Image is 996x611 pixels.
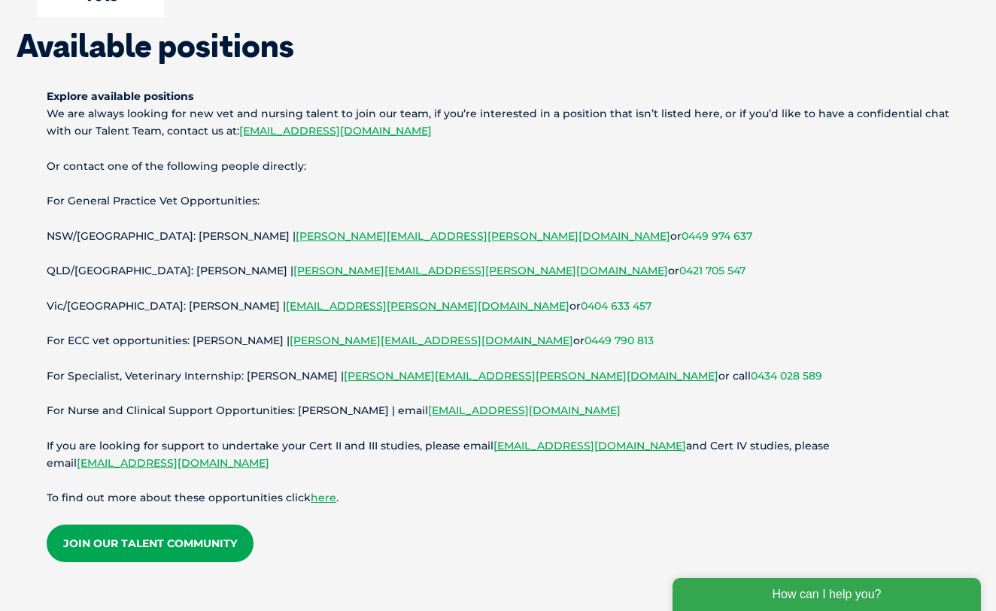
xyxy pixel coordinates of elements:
[239,124,432,138] a: [EMAIL_ADDRESS][DOMAIN_NAME]
[9,9,317,42] div: How can I help you?
[585,334,654,347] a: 0449 790 813
[344,369,718,383] a: [PERSON_NAME][EMAIL_ADDRESS][PERSON_NAME][DOMAIN_NAME]
[290,334,573,347] a: [PERSON_NAME][EMAIL_ADDRESS][DOMAIN_NAME]
[296,229,670,243] a: [PERSON_NAME][EMAIL_ADDRESS][PERSON_NAME][DOMAIN_NAME]
[493,439,686,452] a: [EMAIL_ADDRESS][DOMAIN_NAME]
[47,489,949,507] p: To find out more about these opportunities click .
[679,264,745,277] a: 0421 705 547
[286,299,569,313] a: [EMAIL_ADDRESS][PERSON_NAME][DOMAIN_NAME]
[47,262,949,280] p: QLD/[GEOGRAPHIC_DATA]: [PERSON_NAME] | or
[47,89,193,103] strong: Explore available positions
[77,456,269,470] a: [EMAIL_ADDRESS][DOMAIN_NAME]
[293,264,668,277] a: [PERSON_NAME][EMAIL_ADDRESS][PERSON_NAME][DOMAIN_NAME]
[47,525,254,562] a: Join our Talent Community
[47,192,949,210] p: For General Practice Vet Opportunities:
[428,404,621,417] a: [EMAIL_ADDRESS][DOMAIN_NAME]
[17,30,979,62] h1: Available positions
[47,298,949,315] p: Vic/[GEOGRAPHIC_DATA]: [PERSON_NAME] | or
[47,88,949,141] p: We are always looking for new vet and nursing talent to join our team, if you’re interested in a ...
[751,369,822,383] a: 0434 028 589
[47,332,949,349] p: For ECC vet opportunities: [PERSON_NAME] | or
[311,491,336,504] a: here
[47,437,949,472] p: If you are looking for support to undertake your Cert II and III studies, please email and Cert I...
[682,229,752,243] a: 0449 974 637
[47,228,949,245] p: NSW/[GEOGRAPHIC_DATA]: [PERSON_NAME] | or
[47,402,949,419] p: For Nurse and Clinical Support Opportunities: [PERSON_NAME] | email
[47,158,949,175] p: Or contact one of the following people directly:
[47,368,949,385] p: For Specialist, Veterinary Internship: [PERSON_NAME] | or call
[581,299,651,313] a: 0404 633 457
